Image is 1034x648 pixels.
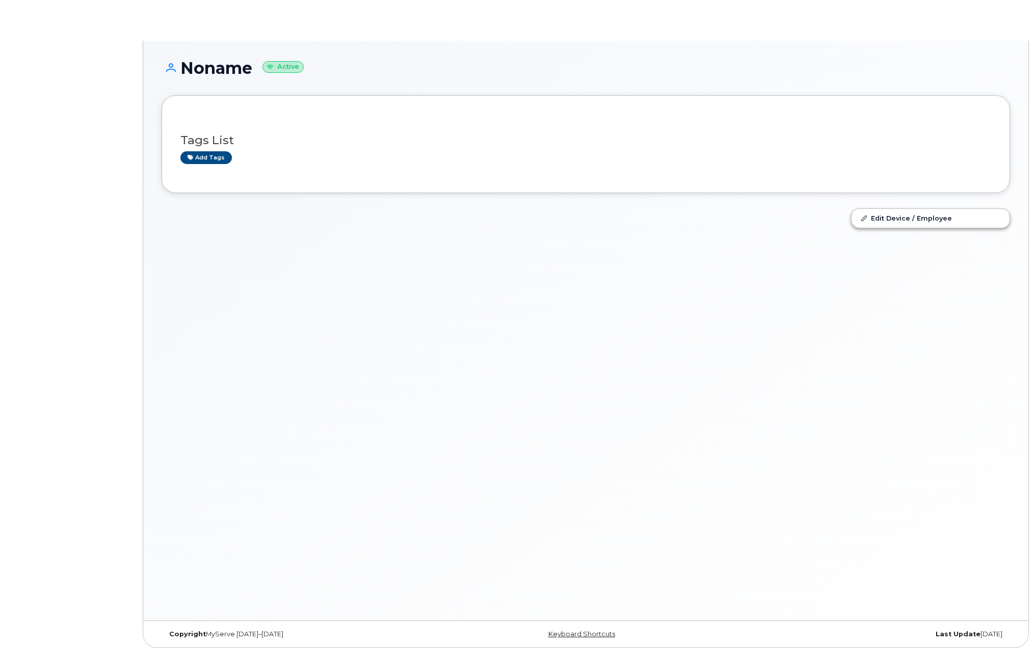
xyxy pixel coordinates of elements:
[548,630,615,638] a: Keyboard Shortcuts
[162,59,1010,77] h1: Noname
[180,134,991,147] h3: Tags List
[936,630,980,638] strong: Last Update
[262,61,304,73] small: Active
[852,209,1010,227] a: Edit Device / Employee
[169,630,206,638] strong: Copyright
[180,151,232,164] a: Add tags
[727,630,1010,638] div: [DATE]
[162,630,444,638] div: MyServe [DATE]–[DATE]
